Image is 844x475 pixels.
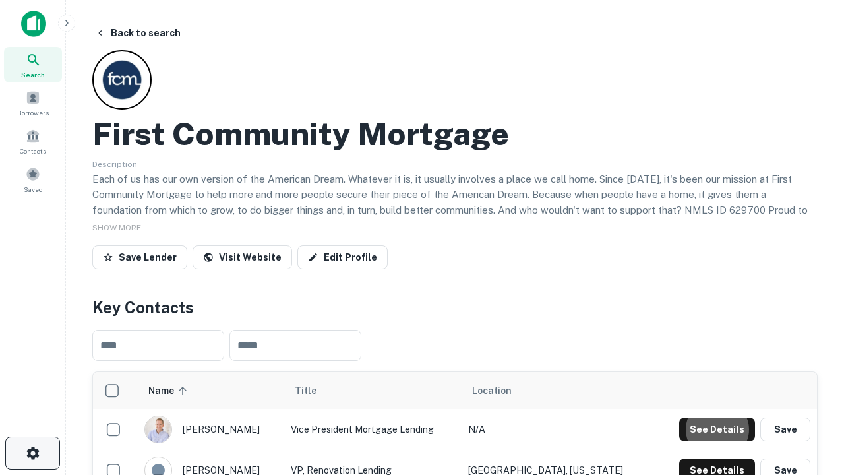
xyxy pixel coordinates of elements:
[92,296,818,319] h4: Key Contacts
[462,372,653,409] th: Location
[4,123,62,159] a: Contacts
[21,69,45,80] span: Search
[193,245,292,269] a: Visit Website
[92,115,509,153] h2: First Community Mortgage
[679,418,755,441] button: See Details
[92,160,137,169] span: Description
[760,418,810,441] button: Save
[92,223,141,232] span: SHOW MORE
[145,416,171,443] img: 1520878720083
[4,85,62,121] a: Borrowers
[295,383,334,398] span: Title
[92,172,818,234] p: Each of us has our own version of the American Dream. Whatever it is, it usually involves a place...
[92,245,187,269] button: Save Lender
[284,372,462,409] th: Title
[20,146,46,156] span: Contacts
[21,11,46,37] img: capitalize-icon.png
[90,21,186,45] button: Back to search
[472,383,512,398] span: Location
[17,108,49,118] span: Borrowers
[297,245,388,269] a: Edit Profile
[144,416,278,443] div: [PERSON_NAME]
[148,383,191,398] span: Name
[24,184,43,195] span: Saved
[778,369,844,433] iframe: Chat Widget
[4,162,62,197] a: Saved
[284,409,462,450] td: Vice President Mortgage Lending
[138,372,284,409] th: Name
[462,409,653,450] td: N/A
[4,47,62,82] a: Search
